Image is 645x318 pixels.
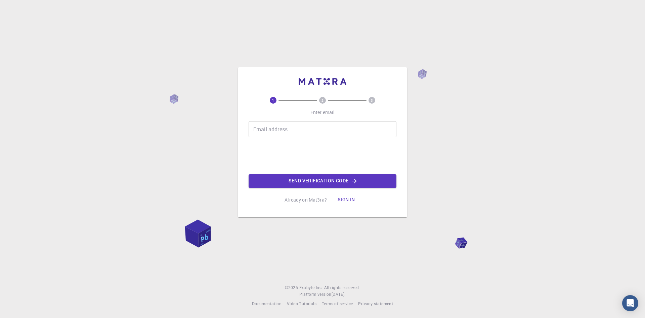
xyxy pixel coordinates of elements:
[299,291,331,298] span: Platform version
[371,98,373,103] text: 3
[310,109,335,116] p: Enter email
[358,301,393,306] span: Privacy statement
[285,197,327,203] p: Already on Mat3ra?
[299,284,323,291] a: Exabyte Inc.
[622,295,638,311] div: Open Intercom Messenger
[272,98,274,103] text: 1
[271,143,374,169] iframe: reCAPTCHA
[252,301,282,306] span: Documentation
[299,285,323,290] span: Exabyte Inc.
[285,284,299,291] span: © 2025
[324,284,360,291] span: All rights reserved.
[252,301,282,307] a: Documentation
[287,301,316,307] a: Video Tutorials
[249,174,396,188] button: Send verification code
[287,301,316,306] span: Video Tutorials
[322,301,353,307] a: Terms of service
[332,291,346,298] a: [DATE].
[332,193,360,207] button: Sign in
[322,301,353,306] span: Terms of service
[321,98,324,103] text: 2
[332,291,346,297] span: [DATE] .
[358,301,393,307] a: Privacy statement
